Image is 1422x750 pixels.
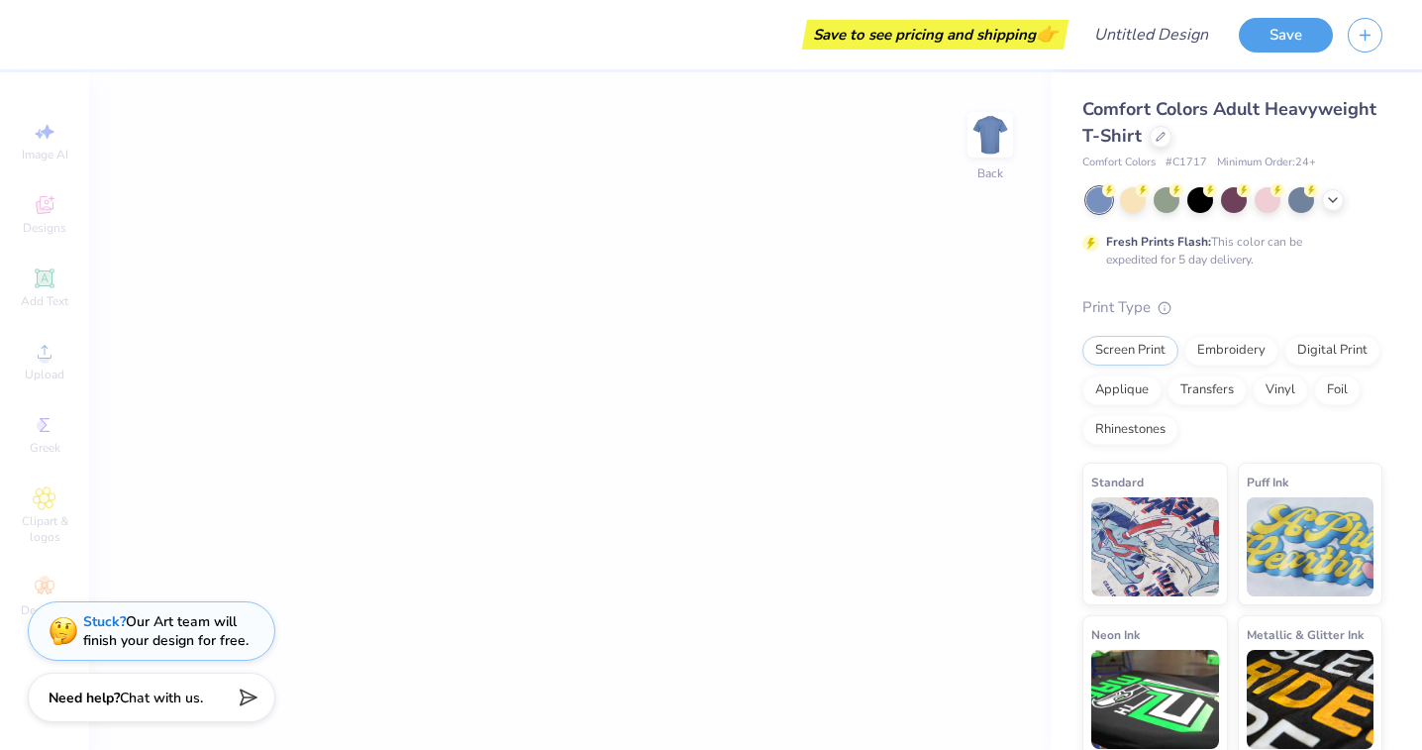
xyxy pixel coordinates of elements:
img: Standard [1091,497,1219,596]
span: Puff Ink [1247,472,1288,492]
span: Chat with us. [120,689,203,707]
span: Comfort Colors Adult Heavyweight T-Shirt [1082,97,1376,148]
div: Transfers [1168,375,1247,405]
img: Puff Ink [1247,497,1374,596]
div: Foil [1314,375,1361,405]
img: Neon Ink [1091,650,1219,749]
strong: Fresh Prints Flash: [1106,234,1211,250]
div: Digital Print [1284,336,1380,366]
div: Back [977,164,1003,182]
input: Untitled Design [1078,15,1224,54]
span: Neon Ink [1091,624,1140,645]
div: Save to see pricing and shipping [807,20,1064,50]
span: Comfort Colors [1082,155,1156,171]
div: Print Type [1082,296,1382,319]
div: Screen Print [1082,336,1178,366]
span: Standard [1091,472,1144,492]
span: Metallic & Glitter Ink [1247,624,1364,645]
img: Metallic & Glitter Ink [1247,650,1374,749]
strong: Need help? [49,689,120,707]
span: 👉 [1036,22,1058,46]
div: Vinyl [1253,375,1308,405]
button: Save [1239,18,1333,53]
strong: Stuck? [83,612,126,631]
div: Our Art team will finish your design for free. [83,612,249,650]
img: Back [970,115,1010,155]
span: Minimum Order: 24 + [1217,155,1316,171]
div: Embroidery [1184,336,1278,366]
span: # C1717 [1166,155,1207,171]
div: This color can be expedited for 5 day delivery. [1106,233,1350,268]
div: Applique [1082,375,1162,405]
div: Rhinestones [1082,415,1178,445]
